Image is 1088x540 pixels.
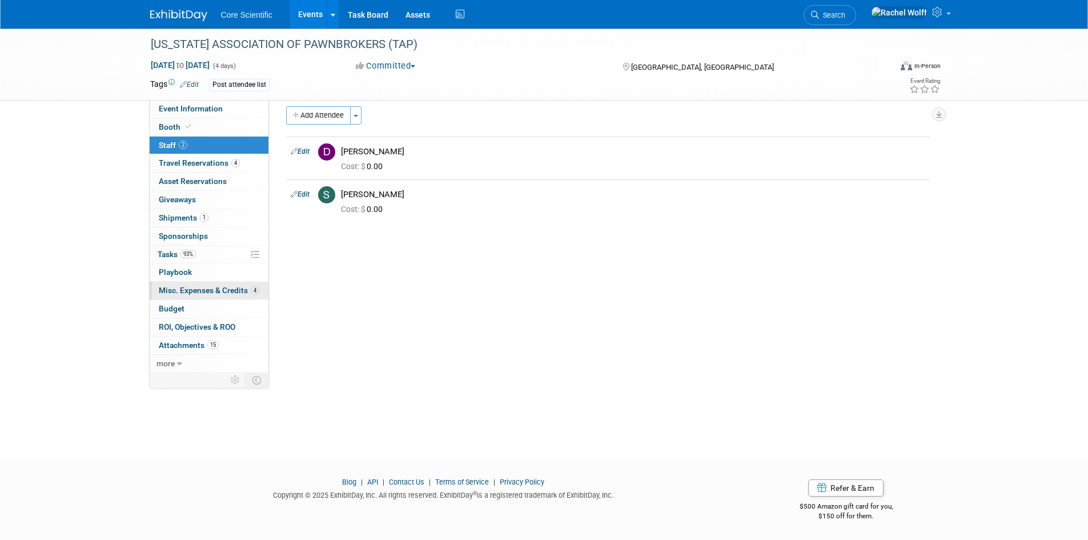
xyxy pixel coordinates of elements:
a: Giveaways [150,191,268,209]
span: | [426,478,433,486]
span: (4 days) [212,62,236,70]
div: [US_STATE] ASSOCIATION OF PAWNBROKERS (TAP) [147,34,874,55]
span: 4 [231,159,240,167]
span: Playbook [159,267,192,277]
sup: ® [473,490,477,497]
span: ROI, Objectives & ROO [159,322,235,331]
a: Event Information [150,100,268,118]
div: [PERSON_NAME] [341,189,925,200]
span: Giveaways [159,195,196,204]
a: Travel Reservations4 [150,154,268,172]
span: Tasks [158,250,196,259]
a: Search [804,5,856,25]
a: Edit [180,81,199,89]
a: Edit [291,190,310,198]
img: D.jpg [318,143,335,161]
span: 1 [200,213,208,222]
div: Copyright © 2025 ExhibitDay, Inc. All rights reserved. ExhibitDay is a registered trademark of Ex... [150,487,737,501]
a: Attachments15 [150,337,268,354]
div: Event Rating [909,78,940,84]
a: API [367,478,378,486]
span: Cost: $ [341,162,367,171]
span: Sponsorships [159,231,208,241]
span: Budget [159,304,184,313]
span: more [156,359,175,368]
span: Staff [159,141,187,150]
span: 93% [180,250,196,258]
span: | [380,478,387,486]
span: [GEOGRAPHIC_DATA], [GEOGRAPHIC_DATA] [631,63,774,71]
td: Tags [150,78,199,91]
a: Edit [291,147,310,155]
a: Blog [342,478,356,486]
span: Travel Reservations [159,158,240,167]
a: Misc. Expenses & Credits4 [150,282,268,299]
span: Attachments [159,341,219,350]
span: Search [819,11,845,19]
a: more [150,355,268,373]
span: 0.00 [341,205,387,214]
button: Add Attendee [286,106,351,125]
span: 4 [251,286,259,295]
a: Terms of Service [435,478,489,486]
img: Format-Inperson.png [901,61,912,70]
span: 0.00 [341,162,387,171]
a: Contact Us [389,478,424,486]
a: Playbook [150,263,268,281]
div: $150 off for them. [754,511,938,521]
span: [DATE] [DATE] [150,60,210,70]
span: Event Information [159,104,223,113]
span: to [175,61,186,70]
span: Core Scientific [221,10,272,19]
div: [PERSON_NAME] [341,146,925,157]
a: Budget [150,300,268,318]
span: 15 [207,341,219,349]
span: Shipments [159,213,208,222]
a: Booth [150,118,268,136]
a: Refer & Earn [808,479,884,497]
td: Toggle Event Tabs [245,373,268,387]
a: Asset Reservations [150,173,268,190]
button: Committed [352,60,420,72]
i: Booth reservation complete [186,123,191,130]
span: Asset Reservations [159,177,227,186]
a: Sponsorships [150,227,268,245]
img: ExhibitDay [150,10,207,21]
div: Event Format [824,59,941,77]
span: Misc. Expenses & Credits [159,286,259,295]
img: Rachel Wolff [871,6,928,19]
a: Staff2 [150,137,268,154]
div: In-Person [914,62,941,70]
span: Cost: $ [341,205,367,214]
a: Tasks93% [150,246,268,263]
img: S.jpg [318,186,335,203]
span: 2 [179,141,187,149]
td: Personalize Event Tab Strip [226,373,246,387]
span: | [491,478,498,486]
span: Booth [159,122,194,131]
a: ROI, Objectives & ROO [150,318,268,336]
a: Shipments1 [150,209,268,227]
div: Post attendee list [209,79,270,91]
span: | [358,478,366,486]
div: $500 Amazon gift card for you, [754,494,938,521]
a: Privacy Policy [500,478,544,486]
